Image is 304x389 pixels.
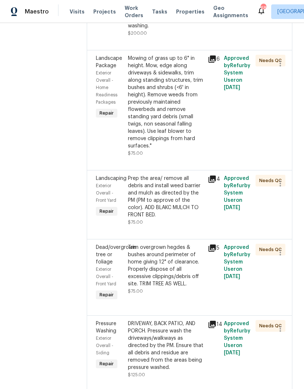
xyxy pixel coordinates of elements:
[259,322,285,330] span: Needs QC
[96,56,122,68] span: Landscape Package
[128,151,143,155] span: $75.00
[261,4,266,12] div: 68
[224,85,240,90] span: [DATE]
[96,245,136,265] span: Dead/overgrown tree or foliage
[128,320,203,371] div: DRIVEWAY, BACK PATIO, AND PORCH. Pressure wash the driveways/walkways as directed by the PM. Ensu...
[96,336,113,355] span: Exterior Overall - Siding
[259,246,285,253] span: Needs QC
[224,56,250,90] span: Approved by Refurby System User on
[224,245,250,279] span: Approved by Refurby System User on
[96,176,126,181] span: Landscaping
[208,175,219,184] div: 4
[176,8,204,15] span: Properties
[96,267,116,286] span: Exterior Overall - Front Yard
[259,177,285,184] span: Needs QC
[128,289,143,293] span: $75.00
[259,57,285,64] span: Needs QC
[97,291,117,299] span: Repair
[25,8,49,15] span: Maestro
[208,320,219,329] div: 14
[224,176,250,210] span: Approved by Refurby System User on
[97,109,117,117] span: Repair
[224,274,240,279] span: [DATE]
[70,8,85,15] span: Visits
[97,360,117,367] span: Repair
[208,244,219,253] div: 5
[128,31,147,35] span: $200.00
[224,321,250,355] span: Approved by Refurby System User on
[96,184,116,203] span: Exterior Overall - Front Yard
[128,220,143,224] span: $75.00
[96,71,117,104] span: Exterior Overall - Home Readiness Packages
[128,373,145,377] span: $125.00
[213,4,248,19] span: Geo Assignments
[152,9,167,14] span: Tasks
[125,4,143,19] span: Work Orders
[97,208,117,215] span: Repair
[128,244,203,288] div: Trim overgrown hegdes & bushes around perimeter of home giving 12" of clearance. Properly dispose...
[224,205,240,210] span: [DATE]
[224,350,240,355] span: [DATE]
[208,55,219,63] div: 6
[93,8,116,15] span: Projects
[128,175,203,219] div: Prep the area/ remove all debris and install weed barrier and mulch as directed by the PM (PM to ...
[96,321,116,334] span: Pressure Washing
[128,55,203,150] div: Mowing of grass up to 6" in height. Mow, edge along driveways & sidewalks, trim along standing st...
